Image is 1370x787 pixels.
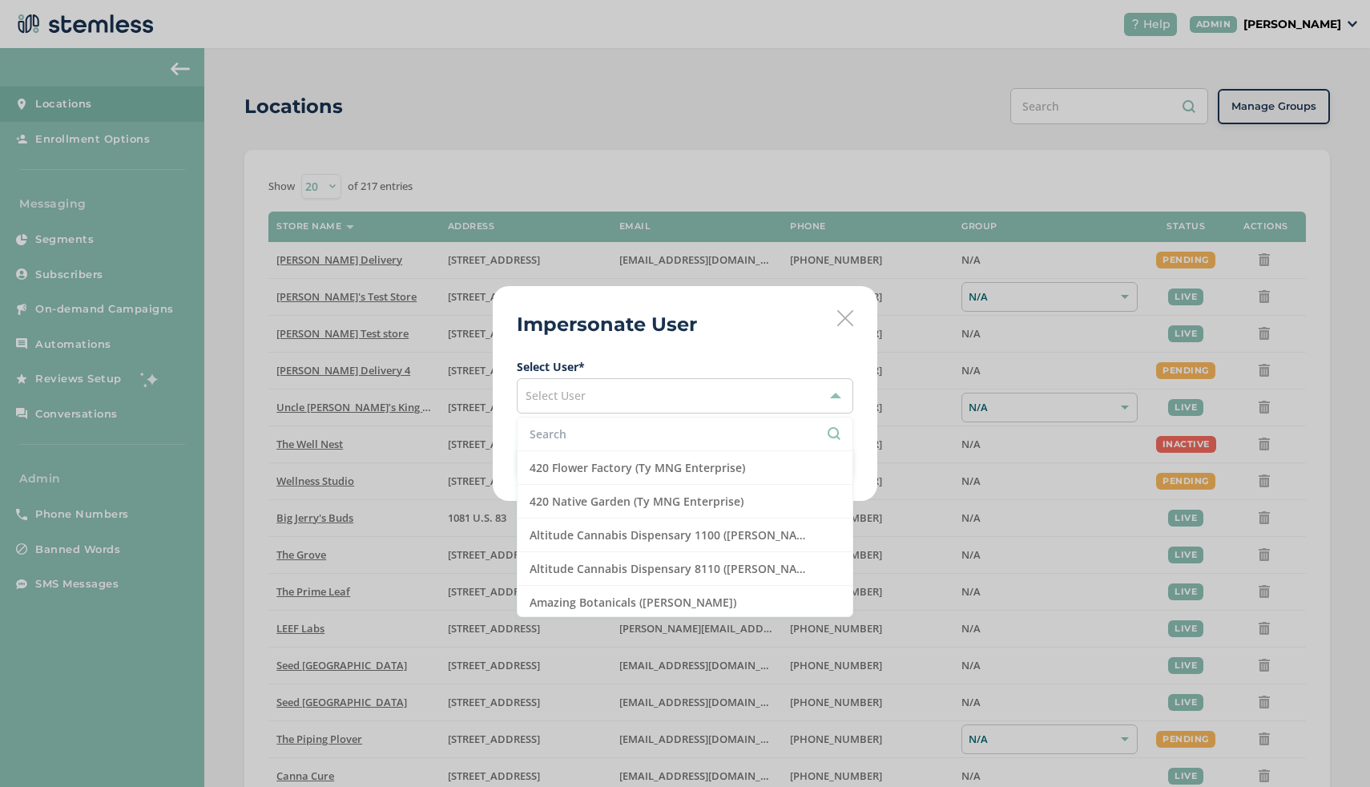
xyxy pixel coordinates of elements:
[518,451,852,485] li: 420 Flower Factory (Ty MNG Enterprise)
[1290,710,1370,787] iframe: Chat Widget
[530,426,840,442] input: Search
[518,519,852,552] li: Altitude Cannabis Dispensary 1100 ([PERSON_NAME])
[517,310,697,339] h2: Impersonate User
[518,586,852,620] li: Amazing Botanicals ([PERSON_NAME])
[518,552,852,586] li: Altitude Cannabis Dispensary 8110 ([PERSON_NAME])
[526,388,586,403] span: Select User
[518,485,852,519] li: 420 Native Garden (Ty MNG Enterprise)
[517,358,853,375] label: Select User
